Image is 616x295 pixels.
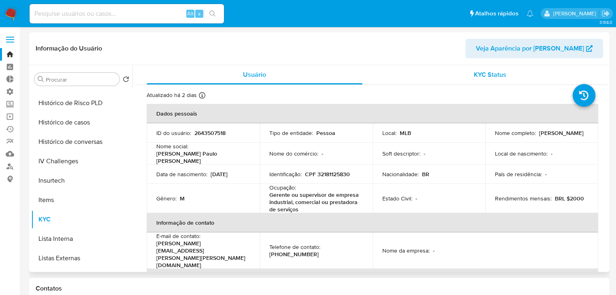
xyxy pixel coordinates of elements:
[495,171,542,178] p: País de residência :
[180,195,185,202] p: M
[36,284,603,293] h1: Contatos
[382,150,420,157] p: Soft descriptor :
[198,10,200,17] span: s
[156,150,247,164] p: [PERSON_NAME] Paulo [PERSON_NAME]
[495,150,548,157] p: Local de nascimento :
[156,195,177,202] p: Gênero :
[36,44,102,53] h1: Informação do Usuário
[305,171,350,178] p: CPF 32181125830
[204,8,221,19] button: search-icon
[31,113,132,132] button: Histórico de casos
[269,150,318,157] p: Nome do comércio :
[31,171,132,190] button: Insurtech
[495,129,536,137] p: Nome completo :
[322,150,323,157] p: -
[601,9,610,18] a: Sair
[316,129,335,137] p: Pessoa
[147,91,197,99] p: Atualizado há 2 dias
[382,171,419,178] p: Nacionalidade :
[31,229,132,249] button: Lista Interna
[465,39,603,58] button: Veja Aparência por [PERSON_NAME]
[31,268,132,287] button: Marcas AML
[539,129,584,137] p: [PERSON_NAME]
[269,243,320,251] p: Telefone de contato :
[194,129,226,137] p: 2643507518
[476,39,584,58] span: Veja Aparência por [PERSON_NAME]
[147,269,598,288] th: Verificação e conformidade
[495,195,552,202] p: Rendimentos mensais :
[243,70,266,79] span: Usuário
[31,249,132,268] button: Listas Externas
[269,184,296,191] p: Ocupação :
[147,213,598,232] th: Informação de contato
[156,143,188,150] p: Nome social :
[46,76,116,83] input: Procurar
[156,129,191,137] p: ID do usuário :
[31,132,132,152] button: Histórico de conversas
[555,195,584,202] p: BRL $2000
[269,171,302,178] p: Identificação :
[147,104,598,123] th: Dados pessoais
[526,10,533,17] a: Notificações
[553,10,599,17] p: matias.logusso@mercadopago.com.br
[433,247,435,254] p: -
[416,195,417,202] p: -
[269,191,360,213] p: Gerente ou supervisor de empresa industrial, comercial ou prestadora de serviços
[156,171,207,178] p: Data de nascimento :
[422,171,429,178] p: BR
[38,76,44,82] button: Procurar
[382,247,430,254] p: Nome da empresa :
[187,10,194,17] span: Alt
[400,129,411,137] p: MLB
[269,251,319,258] p: [PHONE_NUMBER]
[424,150,425,157] p: -
[31,210,132,229] button: KYC
[211,171,228,178] p: [DATE]
[474,70,506,79] span: KYC Status
[31,190,132,210] button: Items
[31,152,132,171] button: IV Challenges
[551,150,552,157] p: -
[123,76,129,85] button: Retornar ao pedido padrão
[30,8,224,19] input: Pesquise usuários ou casos...
[382,195,412,202] p: Estado Civil :
[545,171,547,178] p: -
[382,129,396,137] p: Local :
[156,232,200,240] p: E-mail de contato :
[156,240,247,269] p: [PERSON_NAME][EMAIL_ADDRESS][PERSON_NAME][PERSON_NAME][DOMAIN_NAME]
[475,9,518,18] span: Atalhos rápidos
[269,129,313,137] p: Tipo de entidade :
[31,93,132,113] button: Histórico de Risco PLD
